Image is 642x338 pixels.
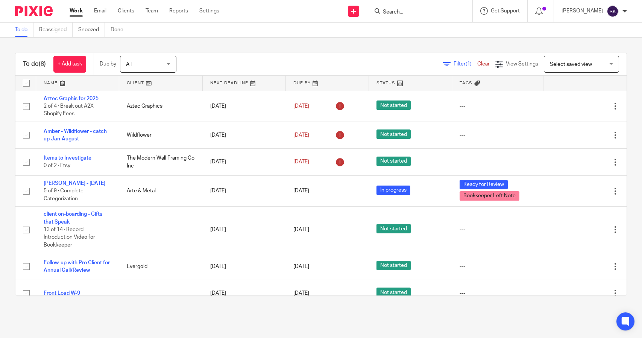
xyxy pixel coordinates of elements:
[460,81,472,85] span: Tags
[44,291,80,296] a: Front Load W-9
[203,280,286,307] td: [DATE]
[119,122,202,148] td: Wildflower
[146,7,158,15] a: Team
[460,158,536,166] div: ---
[126,62,132,67] span: All
[460,180,508,189] span: Ready for Review
[53,56,86,73] a: + Add task
[293,188,309,193] span: [DATE]
[44,163,70,169] span: 0 of 2 · Etsy
[203,91,286,122] td: [DATE]
[460,226,536,233] div: ---
[119,149,202,175] td: The Modern Wall Framing Co Inc
[607,5,619,17] img: svg%3E
[376,157,411,166] span: Not started
[491,8,520,14] span: Get Support
[550,62,592,67] span: Select saved view
[118,7,134,15] a: Clients
[376,261,411,270] span: Not started
[44,155,91,161] a: Items to Investigate
[203,253,286,280] td: [DATE]
[293,159,309,164] span: [DATE]
[376,288,411,297] span: Not started
[44,181,105,186] a: [PERSON_NAME] - [DATE]
[119,253,202,280] td: Evergold
[293,264,309,269] span: [DATE]
[39,23,73,37] a: Reassigned
[23,60,46,68] h1: To do
[39,61,46,67] span: (8)
[460,191,519,201] span: Bookkeeper Left Note
[203,149,286,175] td: [DATE]
[203,207,286,253] td: [DATE]
[293,104,309,109] span: [DATE]
[466,61,472,67] span: (1)
[506,61,538,67] span: View Settings
[15,6,53,16] img: Pixie
[111,23,129,37] a: Done
[119,91,202,122] td: Aztec Graphics
[44,260,110,273] a: Follow-up with Pro Client for Annual Call/Review
[169,7,188,15] a: Reports
[562,7,603,15] p: [PERSON_NAME]
[44,129,107,142] a: Amber - Wildflower - catch up Jan-August
[376,129,411,139] span: Not started
[376,186,410,195] span: In progress
[119,175,202,206] td: Arte & Metal
[203,122,286,148] td: [DATE]
[477,61,490,67] a: Clear
[293,227,309,232] span: [DATE]
[44,188,83,201] span: 5 of 9 · Complete Categorization
[454,61,477,67] span: Filter
[44,96,99,101] a: Aztec Graphis for 2025
[78,23,105,37] a: Snoozed
[44,104,94,117] span: 2 of 4 · Break out A2X Shopify Fees
[199,7,219,15] a: Settings
[70,7,83,15] a: Work
[15,23,33,37] a: To do
[293,132,309,138] span: [DATE]
[382,9,450,16] input: Search
[94,7,106,15] a: Email
[376,224,411,233] span: Not started
[376,100,411,110] span: Not started
[460,131,536,139] div: ---
[460,263,536,270] div: ---
[460,102,536,110] div: ---
[44,227,95,248] span: 13 of 14 · Record Introduction Video for Bookkeeper
[293,291,309,296] span: [DATE]
[44,212,102,224] a: client on-boarding - Gifts that Speak
[100,60,116,68] p: Due by
[460,289,536,297] div: ---
[203,175,286,206] td: [DATE]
